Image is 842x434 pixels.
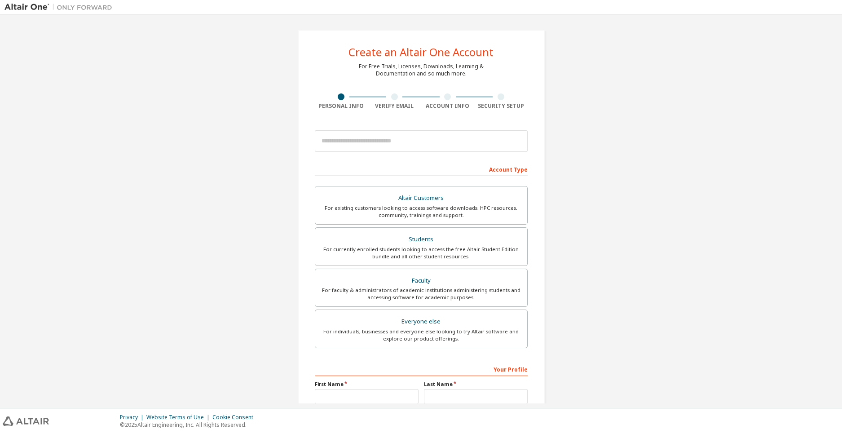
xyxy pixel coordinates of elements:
div: For Free Trials, Licenses, Downloads, Learning & Documentation and so much more. [359,63,484,77]
div: Altair Customers [321,192,522,204]
div: For faculty & administrators of academic institutions administering students and accessing softwa... [321,287,522,301]
label: Last Name [424,381,528,388]
div: For individuals, businesses and everyone else looking to try Altair software and explore our prod... [321,328,522,342]
img: Altair One [4,3,117,12]
div: Personal Info [315,102,368,110]
div: Verify Email [368,102,421,110]
div: Account Type [315,162,528,176]
div: Privacy [120,414,146,421]
div: Students [321,233,522,246]
div: For currently enrolled students looking to access the free Altair Student Edition bundle and all ... [321,246,522,260]
div: Security Setup [474,102,528,110]
div: Your Profile [315,362,528,376]
label: First Name [315,381,419,388]
div: Account Info [421,102,475,110]
div: Cookie Consent [212,414,259,421]
div: For existing customers looking to access software downloads, HPC resources, community, trainings ... [321,204,522,219]
div: Faculty [321,275,522,287]
img: altair_logo.svg [3,416,49,426]
div: Everyone else [321,315,522,328]
div: Create an Altair One Account [348,47,494,58]
p: © 2025 Altair Engineering, Inc. All Rights Reserved. [120,421,259,429]
div: Website Terms of Use [146,414,212,421]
